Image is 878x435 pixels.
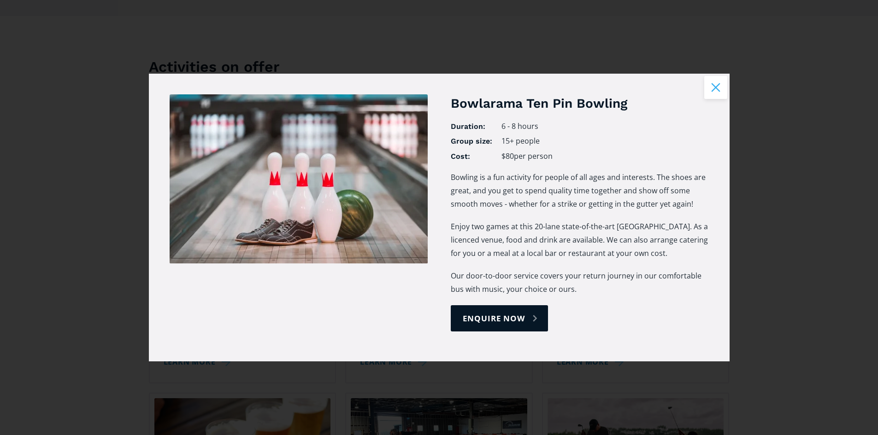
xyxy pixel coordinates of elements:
h4: Duration: [451,122,492,132]
div: 80 [506,151,514,161]
h4: Cost: [451,151,492,162]
h3: Bowlarama Ten Pin Bowling [451,94,709,112]
img: Bowlarama Ten Pin Bowling [170,94,428,264]
a: enquire now [451,305,548,331]
p: Our door-to-door service covers your return journey in our comfortable bus with music, your choic... [451,269,709,296]
div: 15+ people [501,136,709,146]
div: $ [501,151,506,161]
div: per person [514,151,553,161]
button: Close modal [704,76,727,99]
p: Enjoy two games at this 20-lane state-of-the-art [GEOGRAPHIC_DATA]. As a licenced venue, food and... [451,220,709,260]
p: Bowling is a fun activity for people of all ages and interests. The shoes are great, and you get ... [451,171,709,211]
div: 6 - 8 hours [501,122,709,132]
h4: Group size: [451,136,492,146]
